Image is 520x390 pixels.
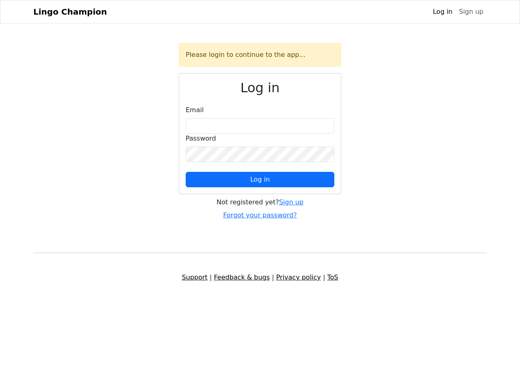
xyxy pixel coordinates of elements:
button: Log in [186,172,334,187]
h2: Log in [186,80,334,95]
div: | | | [28,273,492,282]
a: Log in [429,4,455,20]
a: Forgot your password? [223,211,297,219]
a: Feedback & bugs [214,273,270,281]
a: Sign up [456,4,487,20]
div: Please login to continue to the app... [179,43,341,67]
div: Not registered yet? [179,197,341,207]
a: Privacy policy [276,273,321,281]
a: Support [182,273,208,281]
a: Sign up [279,198,303,206]
span: Log in [250,175,270,183]
a: ToS [327,273,338,281]
label: Password [186,134,216,143]
a: Lingo Champion [33,4,107,20]
label: Email [186,105,204,115]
